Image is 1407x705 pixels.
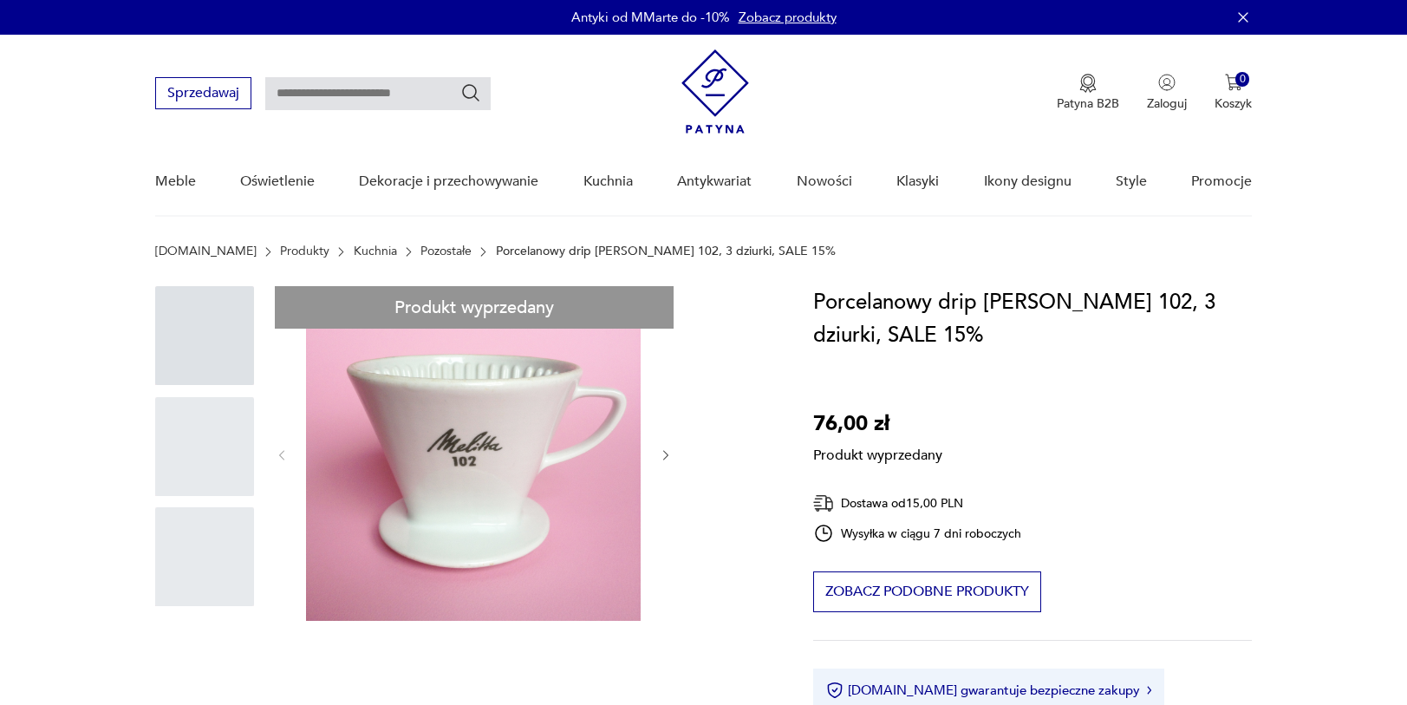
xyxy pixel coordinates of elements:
a: Dekoracje i przechowywanie [359,148,538,215]
p: Patyna B2B [1057,95,1119,112]
a: Style [1116,148,1147,215]
button: Zaloguj [1147,74,1187,112]
a: Kuchnia [583,148,633,215]
div: Wysyłka w ciągu 7 dni roboczych [813,523,1021,544]
a: Kuchnia [354,245,397,258]
h1: Porcelanowy drip [PERSON_NAME] 102, 3 dziurki, SALE 15% [813,286,1252,352]
button: [DOMAIN_NAME] gwarantuje bezpieczne zakupy [826,682,1151,699]
a: Promocje [1191,148,1252,215]
div: Dostawa od 15,00 PLN [813,493,1021,514]
a: Zobacz produkty [739,9,837,26]
p: Produkt wyprzedany [813,441,942,465]
img: Ikonka użytkownika [1158,74,1176,91]
button: Sprzedawaj [155,77,251,109]
a: Nowości [797,148,852,215]
button: Szukaj [460,82,481,103]
button: Patyna B2B [1057,74,1119,112]
button: Zobacz podobne produkty [813,571,1041,612]
div: 0 [1235,72,1250,87]
p: Antyki od MMarte do -10% [571,9,730,26]
a: Antykwariat [677,148,752,215]
p: Porcelanowy drip [PERSON_NAME] 102, 3 dziurki, SALE 15% [496,245,836,258]
img: Ikona dostawy [813,493,834,514]
button: 0Koszyk [1215,74,1252,112]
a: Meble [155,148,196,215]
a: Produkty [280,245,329,258]
a: Ikony designu [984,148,1072,215]
a: Pozostałe [420,245,472,258]
img: Ikona medalu [1079,74,1097,93]
p: Koszyk [1215,95,1252,112]
a: Klasyki [896,148,939,215]
img: Ikona certyfikatu [826,682,844,699]
a: Oświetlenie [240,148,315,215]
img: Ikona koszyka [1225,74,1242,91]
p: Zaloguj [1147,95,1187,112]
a: Sprzedawaj [155,88,251,101]
a: Ikona medaluPatyna B2B [1057,74,1119,112]
p: 76,00 zł [813,408,942,441]
a: [DOMAIN_NAME] [155,245,257,258]
img: Patyna - sklep z meblami i dekoracjami vintage [681,49,749,134]
img: Ikona strzałki w prawo [1147,686,1152,695]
